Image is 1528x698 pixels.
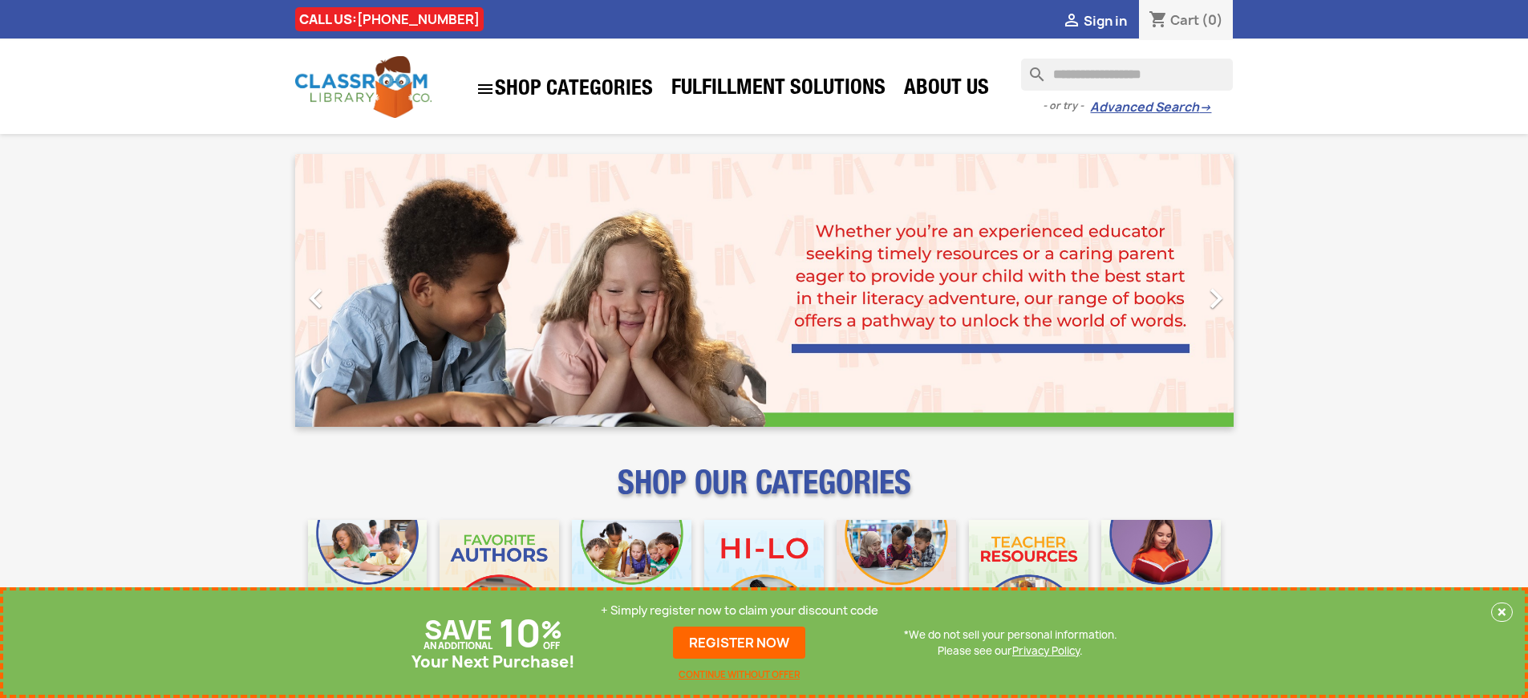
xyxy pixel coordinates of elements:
p: SHOP OUR CATEGORIES [295,478,1234,507]
a: [PHONE_NUMBER] [357,10,480,28]
i: search [1021,59,1040,78]
span: - or try - [1043,98,1090,114]
a: Previous [295,154,436,427]
div: CALL US: [295,7,484,31]
i:  [1196,278,1236,319]
a: Next [1092,154,1234,427]
a:  Sign in [1062,12,1127,30]
a: Advanced Search→ [1090,99,1211,116]
a: Fulfillment Solutions [663,74,894,106]
span: (0) [1202,11,1223,29]
img: CLC_Fiction_Nonfiction_Mobile.jpg [837,520,956,639]
a: About Us [896,74,997,106]
span: → [1199,99,1211,116]
ul: Carousel container [295,154,1234,427]
span: Sign in [1084,12,1127,30]
i: shopping_cart [1149,11,1168,30]
i:  [296,278,336,319]
img: CLC_Phonics_And_Decodables_Mobile.jpg [572,520,691,639]
i:  [476,79,495,99]
img: CLC_Bulk_Mobile.jpg [308,520,428,639]
img: CLC_HiLo_Mobile.jpg [704,520,824,639]
input: Search [1021,59,1233,91]
img: CLC_Dyslexia_Mobile.jpg [1101,520,1221,639]
img: Classroom Library Company [295,56,432,118]
img: CLC_Favorite_Authors_Mobile.jpg [440,520,559,639]
i:  [1062,12,1081,31]
a: SHOP CATEGORIES [468,71,661,107]
span: Cart [1170,11,1199,29]
img: CLC_Teacher_Resources_Mobile.jpg [969,520,1088,639]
